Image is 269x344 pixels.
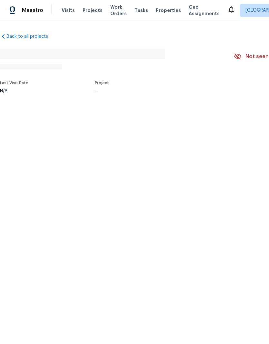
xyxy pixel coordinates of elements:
[189,4,220,17] span: Geo Assignments
[110,4,127,17] span: Work Orders
[62,7,75,14] span: Visits
[156,7,181,14] span: Properties
[134,8,148,13] span: Tasks
[95,81,109,85] span: Project
[83,7,103,14] span: Projects
[95,89,219,93] div: ...
[22,7,43,14] span: Maestro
